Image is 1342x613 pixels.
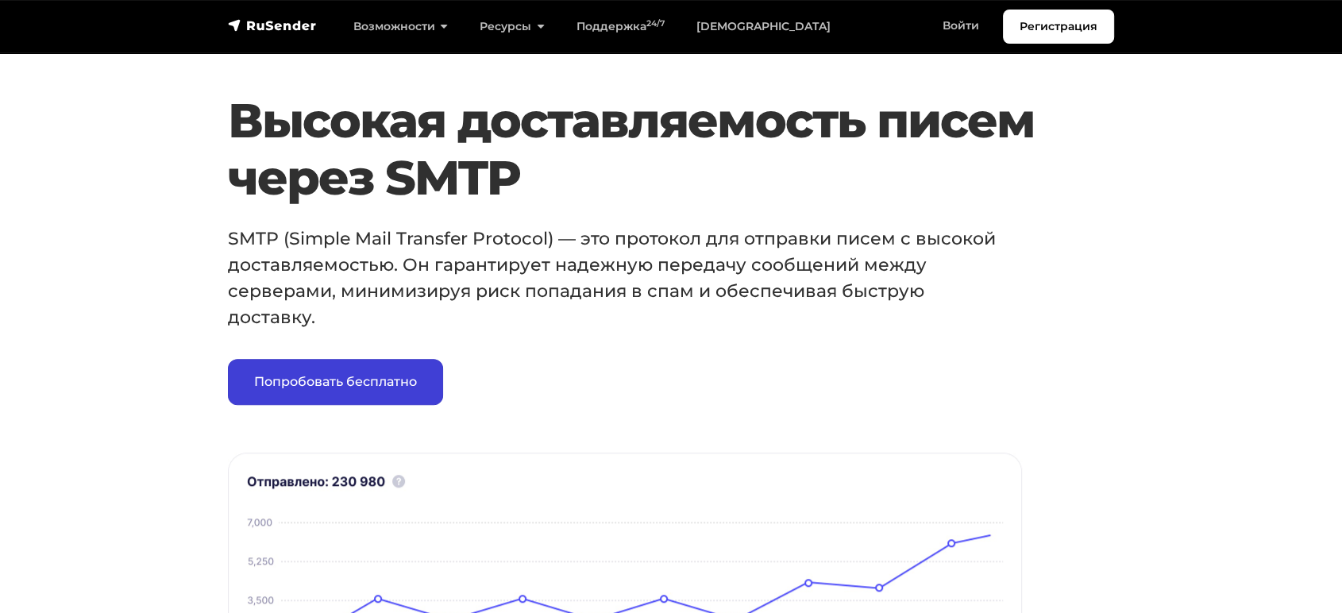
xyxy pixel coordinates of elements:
h2: Высокая доставляемость писем через SMTP [228,92,1039,206]
p: SMTP (Simple Mail Transfer Protocol) — это протокол для отправки писем с высокой доставляемостью.... [228,226,997,330]
img: RuSender [228,17,317,33]
sup: 24/7 [646,18,665,29]
a: Регистрация [1003,10,1114,44]
a: Поддержка24/7 [561,10,681,43]
a: Войти [927,10,995,42]
a: Попробовать бесплатно [228,359,443,405]
a: [DEMOGRAPHIC_DATA] [681,10,846,43]
a: Ресурсы [464,10,560,43]
a: Возможности [337,10,464,43]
